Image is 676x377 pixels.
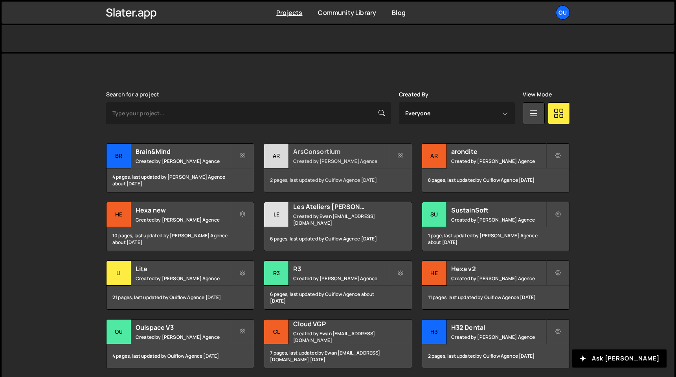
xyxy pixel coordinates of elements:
div: 10 pages, last updated by [PERSON_NAME] Agence about [DATE] [107,227,254,251]
div: 2 pages, last updated by Ouiflow Agence [DATE] [422,344,569,368]
a: Ou [556,6,570,20]
div: 4 pages, last updated by Ouiflow Agence [DATE] [107,344,254,368]
div: 1 page, last updated by [PERSON_NAME] Agence about [DATE] [422,227,569,251]
h2: SustainSoft [451,206,546,214]
small: Created by [PERSON_NAME] Agence [451,216,546,223]
h2: Les Ateliers [PERSON_NAME] [293,202,388,211]
div: 2 pages, last updated by Ouiflow Agence [DATE] [264,168,411,192]
label: Created By [399,91,429,98]
a: Le Les Ateliers [PERSON_NAME] Created by Ewan [EMAIL_ADDRESS][DOMAIN_NAME] 6 pages, last updated ... [264,202,412,251]
button: Ask [PERSON_NAME] [572,349,667,368]
h2: Hexa v2 [451,264,546,273]
a: R3 R3 Created by [PERSON_NAME] Agence 6 pages, last updated by Ouiflow Agence about [DATE] [264,261,412,310]
a: ar arondite Created by [PERSON_NAME] Agence 8 pages, last updated by Ouiflow Agence [DATE] [422,143,570,192]
div: 21 pages, last updated by Ouiflow Agence [DATE] [107,286,254,309]
a: He Hexa v2 Created by [PERSON_NAME] Agence 11 pages, last updated by Ouiflow Agence [DATE] [422,261,570,310]
small: Created by [PERSON_NAME] Agence [451,275,546,282]
div: 6 pages, last updated by Ouiflow Agence [DATE] [264,227,411,251]
small: Created by [PERSON_NAME] Agence [136,334,230,340]
small: Created by [PERSON_NAME] Agence [293,158,388,164]
small: Created by [PERSON_NAME] Agence [136,216,230,223]
a: Blog [392,8,406,17]
a: Su SustainSoft Created by [PERSON_NAME] Agence 1 page, last updated by [PERSON_NAME] Agence about... [422,202,570,251]
div: He [107,202,131,227]
small: Created by [PERSON_NAME] Agence [451,158,546,164]
h2: Hexa new [136,206,230,214]
h2: Cloud VGP [293,320,388,328]
h2: arondite [451,147,546,156]
small: Created by [PERSON_NAME] Agence [451,334,546,340]
input: Type your project... [106,102,391,124]
h2: H32 Dental [451,323,546,332]
div: 8 pages, last updated by Ouiflow Agence [DATE] [422,168,569,192]
div: Ou [107,320,131,344]
label: View Mode [523,91,552,98]
div: Br [107,144,131,168]
h2: Ouispace V3 [136,323,230,332]
div: 6 pages, last updated by Ouiflow Agence about [DATE] [264,286,411,309]
a: He Hexa new Created by [PERSON_NAME] Agence 10 pages, last updated by [PERSON_NAME] Agence about ... [106,202,254,251]
label: Search for a project [106,91,159,98]
a: Ou Ouispace V3 Created by [PERSON_NAME] Agence 4 pages, last updated by Ouiflow Agence [DATE] [106,319,254,368]
div: Li [107,261,131,286]
div: He [422,261,447,286]
a: Community Library [318,8,376,17]
a: H3 H32 Dental Created by [PERSON_NAME] Agence 2 pages, last updated by Ouiflow Agence [DATE] [422,319,570,368]
div: Ar [264,144,289,168]
small: Created by Ewan [EMAIL_ADDRESS][DOMAIN_NAME] [293,213,388,226]
a: Cl Cloud VGP Created by Ewan [EMAIL_ADDRESS][DOMAIN_NAME] 7 pages, last updated by Ewan [EMAIL_AD... [264,319,412,368]
small: Created by [PERSON_NAME] Agence [293,275,388,282]
h2: Brain&Mind [136,147,230,156]
small: Created by [PERSON_NAME] Agence [136,275,230,282]
div: 7 pages, last updated by Ewan [EMAIL_ADDRESS][DOMAIN_NAME] [DATE] [264,344,411,368]
div: ar [422,144,447,168]
small: Created by [PERSON_NAME] Agence [136,158,230,164]
a: Li Lita Created by [PERSON_NAME] Agence 21 pages, last updated by Ouiflow Agence [DATE] [106,261,254,310]
a: Ar ArsConsortium Created by [PERSON_NAME] Agence 2 pages, last updated by Ouiflow Agence [DATE] [264,143,412,192]
h2: Lita [136,264,230,273]
div: Le [264,202,289,227]
h2: R3 [293,264,388,273]
div: H3 [422,320,447,344]
div: 11 pages, last updated by Ouiflow Agence [DATE] [422,286,569,309]
div: Cl [264,320,289,344]
div: 4 pages, last updated by [PERSON_NAME] Agence about [DATE] [107,168,254,192]
small: Created by Ewan [EMAIL_ADDRESS][DOMAIN_NAME] [293,330,388,344]
div: R3 [264,261,289,286]
a: Br Brain&Mind Created by [PERSON_NAME] Agence 4 pages, last updated by [PERSON_NAME] Agence about... [106,143,254,192]
h2: ArsConsortium [293,147,388,156]
div: Su [422,202,447,227]
a: Projects [276,8,302,17]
